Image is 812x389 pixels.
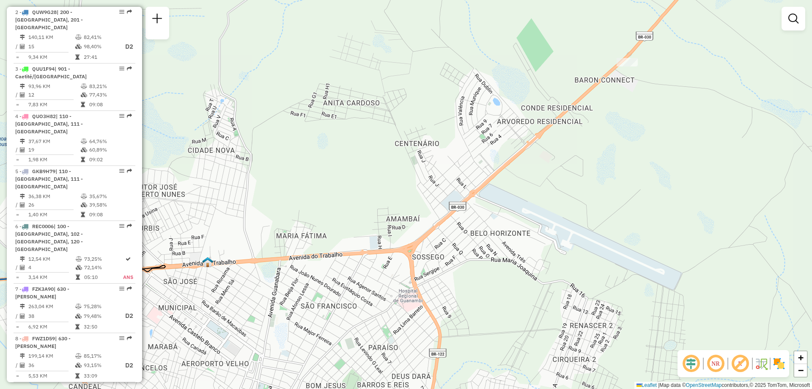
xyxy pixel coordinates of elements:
td: 199,14 KM [28,352,75,360]
td: 26 [28,201,80,209]
a: Exibir filtros [785,10,802,27]
div: Atividade não roteirizada - BELLU S MOTEL [617,58,638,66]
i: % de utilização da cubagem [76,265,82,270]
i: Tempo total em rota [81,102,85,107]
em: Opções [119,168,124,174]
span: QUW9G28 [32,9,57,15]
td: 82,41% [83,33,117,41]
i: Tempo total em rota [75,373,80,378]
td: 1,98 KM [28,155,80,164]
span: QUO3H82 [32,113,56,119]
span: 2 - [15,9,83,30]
span: FWZ1D59 [32,335,55,342]
em: Opções [119,66,124,71]
td: 09:08 [89,100,132,109]
span: QUU1F94 [32,66,55,72]
span: 7 - [15,286,69,300]
td: 39,58% [89,201,132,209]
td: = [15,323,19,331]
i: % de utilização da cubagem [81,202,87,207]
em: Rota exportada [127,113,132,119]
span: | 110 - [GEOGRAPHIC_DATA], 111 - [GEOGRAPHIC_DATA] [15,113,83,135]
span: 5 - [15,168,83,190]
div: Map data © contributors,© 2025 TomTom, Microsoft [634,382,812,389]
i: Distância Total [20,353,25,359]
a: OpenStreetMap [686,382,722,388]
i: Total de Atividades [20,314,25,319]
td: / [15,41,19,52]
td: 140,11 KM [28,33,75,41]
td: = [15,100,19,109]
i: Total de Atividades [20,44,25,49]
span: 6 - [15,223,83,252]
i: Total de Atividades [20,202,25,207]
td: = [15,53,19,61]
i: Distância Total [20,304,25,309]
i: % de utilização do peso [81,84,87,89]
i: % de utilização da cubagem [75,314,82,319]
span: REC0006 [32,223,54,229]
span: GKB9H79 [32,168,55,174]
i: % de utilização do peso [75,353,82,359]
span: | 110 - [GEOGRAPHIC_DATA], 111 - [GEOGRAPHIC_DATA] [15,168,83,190]
i: Tempo total em rota [76,275,80,280]
a: Nova sessão e pesquisa [149,10,166,29]
i: Tempo total em rota [75,55,80,60]
td: 85,17% [83,352,117,360]
td: 19 [28,146,80,154]
i: % de utilização do peso [75,304,82,309]
i: Distância Total [20,257,25,262]
span: FZK3A90 [32,286,54,292]
td: 12,54 KM [28,255,75,263]
i: % de utilização do peso [81,139,87,144]
td: / [15,263,19,272]
td: = [15,155,19,164]
td: / [15,91,19,99]
td: 33:09 [83,372,117,380]
i: % de utilização da cubagem [75,44,82,49]
i: % de utilização da cubagem [75,363,82,368]
span: | [658,382,659,388]
td: 36 [28,360,75,371]
i: Distância Total [20,194,25,199]
i: Total de Atividades [20,265,25,270]
i: Tempo total em rota [81,157,85,162]
em: Opções [119,113,124,119]
i: % de utilização do peso [76,257,82,262]
td: 77,43% [89,91,132,99]
td: 83,21% [89,82,132,91]
td: = [15,210,19,219]
td: 4 [28,263,75,272]
td: 09:02 [89,155,132,164]
em: Rota exportada [127,66,132,71]
td: ANS [123,273,134,281]
td: 37,67 KM [28,137,80,146]
td: 93,96 KM [28,82,80,91]
i: Total de Atividades [20,92,25,97]
em: Opções [119,9,124,14]
span: | 200 - [GEOGRAPHIC_DATA], 201 - [GEOGRAPHIC_DATA] [15,9,83,30]
td: 75,28% [83,302,117,311]
td: 09:08 [89,210,132,219]
td: 9,34 KM [28,53,75,61]
em: Opções [119,336,124,341]
a: Zoom in [794,351,807,364]
td: / [15,360,19,371]
i: % de utilização do peso [75,35,82,40]
em: Rota exportada [127,9,132,14]
td: 60,89% [89,146,132,154]
td: 36,38 KM [28,192,80,201]
td: 98,40% [83,41,117,52]
td: 93,15% [83,360,117,371]
span: Ocultar NR [705,353,726,374]
a: Zoom out [794,364,807,377]
td: 3,14 KM [28,273,75,281]
td: 73,25% [84,255,123,263]
i: Distância Total [20,139,25,144]
td: 7,83 KM [28,100,80,109]
td: 32:50 [83,323,117,331]
span: 4 - [15,113,83,135]
img: Fluxo de ruas [754,357,768,370]
td: / [15,201,19,209]
span: Exibir rótulo [730,353,750,374]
